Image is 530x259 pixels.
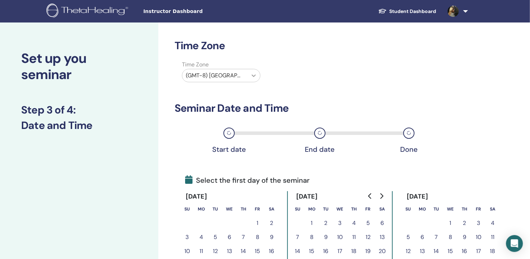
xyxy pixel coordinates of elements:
[458,230,472,244] button: 9
[429,202,443,216] th: Tuesday
[373,5,442,18] a: Student Dashboard
[208,230,222,244] button: 5
[194,202,208,216] th: Monday
[319,230,333,244] button: 9
[222,244,236,258] button: 13
[347,202,361,216] th: Thursday
[376,189,387,203] button: Go to next month
[333,244,347,258] button: 17
[415,230,429,244] button: 6
[222,230,236,244] button: 6
[333,230,347,244] button: 10
[265,230,279,244] button: 9
[361,244,375,258] button: 19
[365,189,376,203] button: Go to previous month
[443,202,458,216] th: Wednesday
[236,230,251,244] button: 7
[46,4,131,19] img: logo.png
[305,216,319,230] button: 1
[375,244,389,258] button: 20
[443,230,458,244] button: 8
[448,6,459,17] img: default.jpg
[486,216,500,230] button: 4
[378,8,387,14] img: graduation-cap-white.svg
[375,230,389,244] button: 13
[305,202,319,216] th: Monday
[347,230,361,244] button: 11
[415,244,429,258] button: 13
[291,191,323,202] div: [DATE]
[251,202,265,216] th: Friday
[208,244,222,258] button: 12
[291,230,305,244] button: 7
[375,202,389,216] th: Saturday
[212,145,247,154] div: Start date
[180,230,194,244] button: 3
[486,230,500,244] button: 11
[251,216,265,230] button: 1
[194,230,208,244] button: 4
[486,202,500,216] th: Saturday
[185,175,310,186] span: Select the first day of the seminar
[194,244,208,258] button: 11
[443,244,458,258] button: 15
[265,216,279,230] button: 2
[458,202,472,216] th: Thursday
[486,244,500,258] button: 18
[236,244,251,258] button: 14
[472,244,486,258] button: 17
[251,230,265,244] button: 8
[265,202,279,216] th: Saturday
[458,216,472,230] button: 2
[208,202,222,216] th: Tuesday
[236,202,251,216] th: Thursday
[472,230,486,244] button: 10
[401,191,434,202] div: [DATE]
[319,244,333,258] button: 16
[319,216,333,230] button: 2
[391,145,427,154] div: Done
[291,244,305,258] button: 14
[305,244,319,258] button: 15
[265,244,279,258] button: 16
[175,39,450,52] h3: Time Zone
[361,202,375,216] th: Friday
[180,191,213,202] div: [DATE]
[222,202,236,216] th: Wednesday
[180,202,194,216] th: Sunday
[333,216,347,230] button: 3
[401,244,415,258] button: 12
[472,216,486,230] button: 3
[361,230,375,244] button: 12
[401,202,415,216] th: Sunday
[333,202,347,216] th: Wednesday
[401,230,415,244] button: 5
[305,230,319,244] button: 8
[319,202,333,216] th: Tuesday
[415,202,429,216] th: Monday
[21,51,137,83] h2: Set up you seminar
[458,244,472,258] button: 16
[347,216,361,230] button: 4
[429,244,443,258] button: 14
[443,216,458,230] button: 1
[361,216,375,230] button: 5
[472,202,486,216] th: Friday
[429,230,443,244] button: 7
[291,202,305,216] th: Sunday
[143,8,249,15] span: Instructor Dashboard
[175,102,450,115] h3: Seminar Date and Time
[506,235,523,252] div: Open Intercom Messenger
[251,244,265,258] button: 15
[347,244,361,258] button: 18
[180,244,194,258] button: 10
[302,145,337,154] div: End date
[21,119,137,132] h3: Date and Time
[375,216,389,230] button: 6
[178,60,265,69] label: Time Zone
[21,104,137,116] h3: Step 3 of 4 :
